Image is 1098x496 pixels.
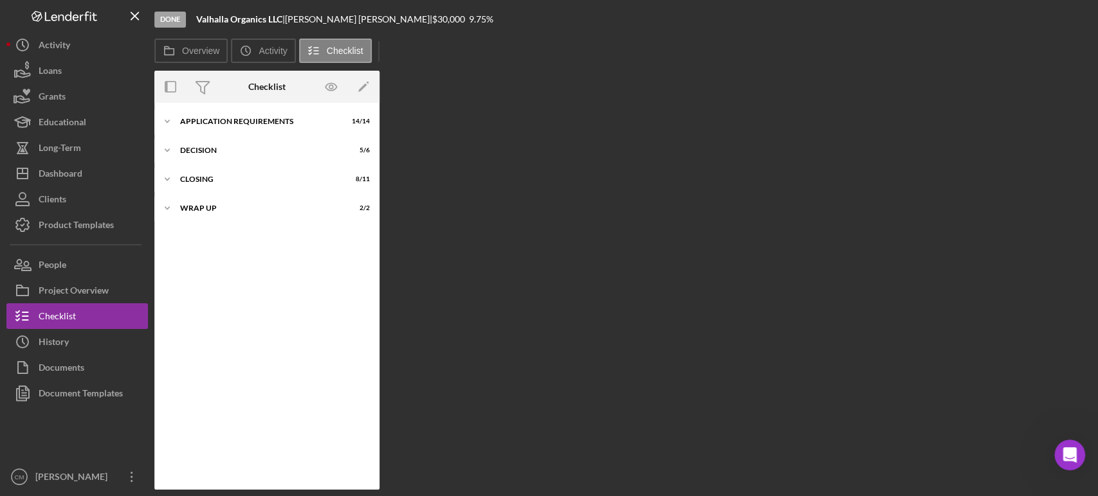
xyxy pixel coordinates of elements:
div: [PERSON_NAME] [32,464,116,493]
div: Grants [39,84,66,112]
button: Emoji picker [20,375,30,385]
button: Checklist [299,39,372,63]
div: [PERSON_NAME] [21,276,201,289]
button: Overview [154,39,228,63]
div: Checklist [248,82,286,92]
label: Activity [259,46,287,56]
button: Dashboard [6,161,148,186]
div: Carolina says… [10,60,247,124]
button: History [6,329,148,355]
div: 2 / 2 [347,204,370,212]
div: Educational [39,109,86,138]
button: Project Overview [6,278,148,303]
b: Valhalla Organics LLC [196,13,282,24]
button: Grants [6,84,148,109]
iframe: Intercom live chat [1054,439,1085,470]
div: People [39,252,66,281]
div: Loans [39,58,62,87]
button: Checklist [6,303,148,329]
div: Okay thanks for letting me know. Do you know what could be a potential timeline for those changes... [57,68,237,106]
img: Profile image for Operator [37,7,57,28]
div: [PERSON_NAME] [21,30,201,42]
div: Long-Term [39,135,81,164]
button: People [6,252,148,278]
div: History [39,329,69,358]
div: 9.75 % [469,14,493,24]
div: Done [154,12,186,28]
div: Hi Carolina, [21,131,201,144]
div: Thank you and have a great weekend! [21,245,201,258]
div: Project Overview [39,278,109,306]
div: $30,000 [432,14,469,24]
button: Home [201,5,226,30]
div: Close [226,5,249,28]
button: Activity [231,39,295,63]
button: CM[PERSON_NAME] [6,464,148,490]
div: WRAP UP [180,204,338,212]
div: Decision [180,146,338,154]
text: CM [15,474,24,481]
div: 8 / 11 [347,175,370,183]
div: CLOSING [180,175,338,183]
div: Okay thanks for letting me know. Do you know what could be a potential timeline for those changes... [46,60,247,114]
button: Clients [6,186,148,212]
div: Help [PERSON_NAME] understand how they’re doing: [21,315,201,340]
div: Operator says… [10,307,247,349]
div: Help [PERSON_NAME] understand how they’re doing: [10,307,211,348]
div: Activity [39,32,70,61]
div: Best, [21,264,201,277]
button: Upload attachment [61,375,71,385]
button: Send a message… [221,369,241,390]
button: Document Templates [6,380,148,406]
textarea: Message… [11,348,246,369]
div: | [196,14,285,24]
button: Activity [6,32,148,58]
div: Clients [39,186,66,215]
button: Documents [6,355,148,380]
button: go back [8,5,33,30]
div: Product Templates [39,212,114,241]
div: Sorry for not responding earlier! We were really busy [DATE], but I have good news! We completed ... [21,150,201,238]
div: Christina says… [10,123,247,307]
h1: Operator [62,12,108,22]
div: [PERSON_NAME] [PERSON_NAME] | [285,14,432,24]
div: Documents [39,355,84,384]
div: APPLICATION REQUIREMENTS [180,118,338,125]
div: Document Templates [39,380,123,409]
button: Start recording [82,375,92,385]
div: 5 / 6 [347,146,370,154]
label: Overview [182,46,219,56]
div: Dashboard [39,161,82,190]
button: Long-Term [6,135,148,161]
div: Hi Carolina,Sorry for not responding earlier! We were really busy [DATE], but I have good news! W... [10,123,211,297]
button: Educational [6,109,148,135]
button: Product Templates [6,212,148,238]
label: Checklist [327,46,363,56]
div: 14 / 14 [347,118,370,125]
button: Loans [6,58,148,84]
div: Checklist [39,303,76,332]
button: Gif picker [41,375,51,385]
